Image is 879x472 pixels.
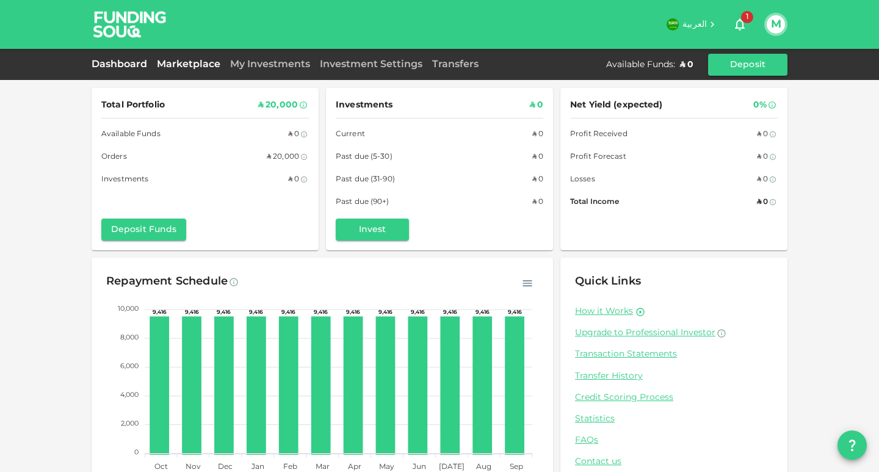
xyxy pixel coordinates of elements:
div: Repayment Schedule [106,272,228,292]
a: Investment Settings [315,60,427,69]
a: Transfers [427,60,483,69]
a: FAQs [575,435,773,446]
tspan: Jun [412,463,426,471]
span: Orders [101,151,127,164]
tspan: Mar [316,463,330,471]
a: My Investments [225,60,315,69]
div: ʢ 0 [757,151,768,164]
tspan: 2,000 [121,421,139,427]
button: Deposit Funds [101,219,186,241]
a: Contact us [575,456,773,468]
div: ʢ 20,000 [267,151,299,164]
a: Upgrade to Professional Investor [575,327,773,339]
tspan: Sep [510,463,523,471]
span: Total Income [570,196,619,209]
tspan: 4,000 [120,392,139,398]
div: 0% [753,98,767,113]
tspan: Dec [218,463,233,471]
button: Deposit [708,54,787,76]
tspan: Oct [154,463,168,471]
span: Investments [336,98,392,113]
tspan: Nov [186,463,201,471]
span: Profit Received [570,128,628,141]
span: 1 [741,11,753,23]
div: ʢ 0 [532,196,543,209]
div: ʢ 0 [288,128,299,141]
button: question [837,430,867,460]
div: ʢ 20,000 [258,98,298,113]
span: Past due (90+) [336,196,389,209]
div: ʢ 0 [532,128,543,141]
div: ʢ 0 [680,59,693,71]
span: العربية [682,20,707,29]
tspan: Apr [348,463,361,471]
tspan: Jan [251,463,264,471]
div: Available Funds : [606,59,675,71]
img: flag-sa.b9a346574cdc8950dd34b50780441f57.svg [667,18,679,31]
button: Invest [336,219,409,241]
tspan: 6,000 [120,363,139,369]
button: M [767,15,785,34]
span: Losses [570,173,595,186]
a: Statistics [575,413,773,425]
span: Total Portfolio [101,98,165,113]
span: Investments [101,173,148,186]
span: Net Yield (expected) [570,98,663,113]
div: ʢ 0 [757,196,768,209]
tspan: 8,000 [120,335,139,341]
div: ʢ 0 [530,98,543,113]
a: Dashboard [92,60,152,69]
span: Past due (31-90) [336,173,395,186]
span: Available Funds [101,128,161,141]
a: Credit Scoring Process [575,392,773,404]
span: Upgrade to Professional Investor [575,329,715,337]
button: 1 [728,12,752,37]
tspan: May [379,463,394,471]
a: Transfer History [575,371,773,382]
span: Past due (5-30) [336,151,392,164]
span: Quick Links [575,276,641,287]
div: ʢ 0 [288,173,299,186]
div: ʢ 0 [532,173,543,186]
span: Current [336,128,365,141]
span: Profit Forecast [570,151,626,164]
tspan: Aug [476,463,491,471]
tspan: [DATE] [439,463,465,471]
div: ʢ 0 [532,151,543,164]
a: Marketplace [152,60,225,69]
a: How it Works [575,306,633,318]
a: Transaction Statements [575,349,773,360]
div: ʢ 0 [757,173,768,186]
tspan: Feb [283,463,297,471]
tspan: 10,000 [118,306,139,312]
tspan: 0 [134,449,139,456]
div: ʢ 0 [757,128,768,141]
